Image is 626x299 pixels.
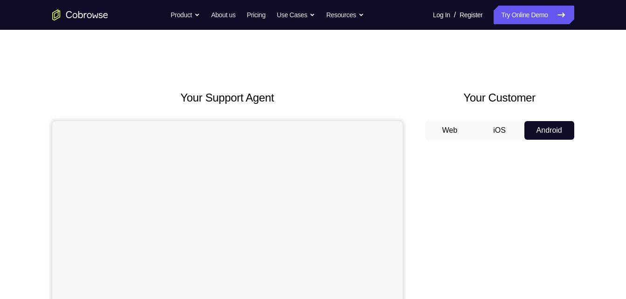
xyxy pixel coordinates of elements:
button: Android [524,121,574,140]
button: Resources [326,6,364,24]
button: Use Cases [277,6,315,24]
a: Try Online Demo [494,6,574,24]
h2: Your Support Agent [52,89,403,106]
a: About us [211,6,235,24]
button: iOS [475,121,524,140]
button: Product [171,6,200,24]
a: Log In [433,6,450,24]
h2: Your Customer [425,89,574,106]
a: Pricing [247,6,265,24]
span: / [454,9,456,20]
button: Web [425,121,475,140]
a: Go to the home page [52,9,108,20]
a: Register [460,6,482,24]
